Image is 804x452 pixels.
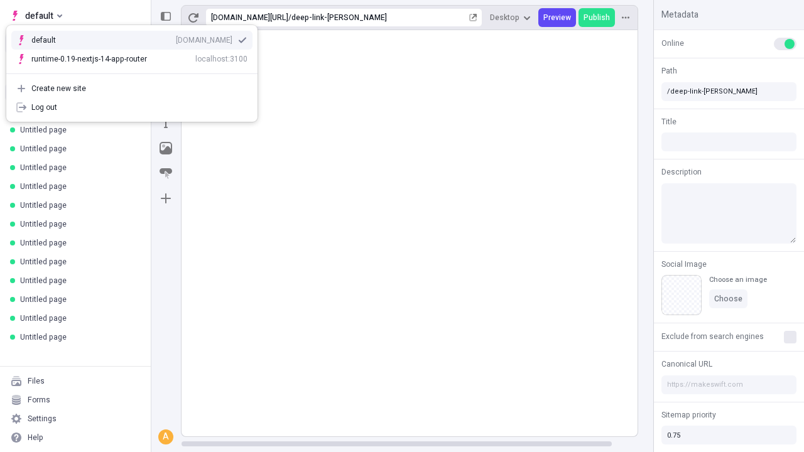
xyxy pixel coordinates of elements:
[20,313,136,323] div: Untitled page
[709,275,767,284] div: Choose an image
[195,54,247,64] div: localhost:3100
[20,238,136,248] div: Untitled page
[31,35,75,45] div: default
[20,294,136,304] div: Untitled page
[543,13,571,23] span: Preview
[31,54,147,64] div: runtime-0.19-nextjs-14-app-router
[291,13,467,23] div: deep-link-[PERSON_NAME]
[20,181,136,191] div: Untitled page
[20,257,136,267] div: Untitled page
[28,414,57,424] div: Settings
[20,200,136,210] div: Untitled page
[5,6,67,25] button: Select site
[538,8,576,27] button: Preview
[160,431,172,443] div: A
[661,375,796,394] input: https://makeswift.com
[661,259,707,270] span: Social Image
[211,13,288,23] div: [URL][DOMAIN_NAME]
[155,137,177,159] button: Image
[20,219,136,229] div: Untitled page
[490,13,519,23] span: Desktop
[661,409,716,421] span: Sitemap priority
[661,38,684,49] span: Online
[20,276,136,286] div: Untitled page
[155,162,177,185] button: Button
[661,166,702,178] span: Description
[20,163,136,173] div: Untitled page
[485,8,536,27] button: Desktop
[176,35,232,45] div: [DOMAIN_NAME]
[28,433,43,443] div: Help
[20,144,136,154] div: Untitled page
[20,125,136,135] div: Untitled page
[661,358,712,370] span: Canonical URL
[6,26,258,73] div: Suggestions
[661,331,764,342] span: Exclude from search engines
[579,8,615,27] button: Publish
[28,395,50,405] div: Forms
[661,116,676,127] span: Title
[155,112,177,134] button: Text
[28,376,45,386] div: Files
[288,13,291,23] div: /
[709,289,747,308] button: Choose
[20,332,136,342] div: Untitled page
[25,8,53,23] span: default
[661,65,677,77] span: Path
[714,294,742,304] span: Choose
[584,13,610,23] span: Publish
